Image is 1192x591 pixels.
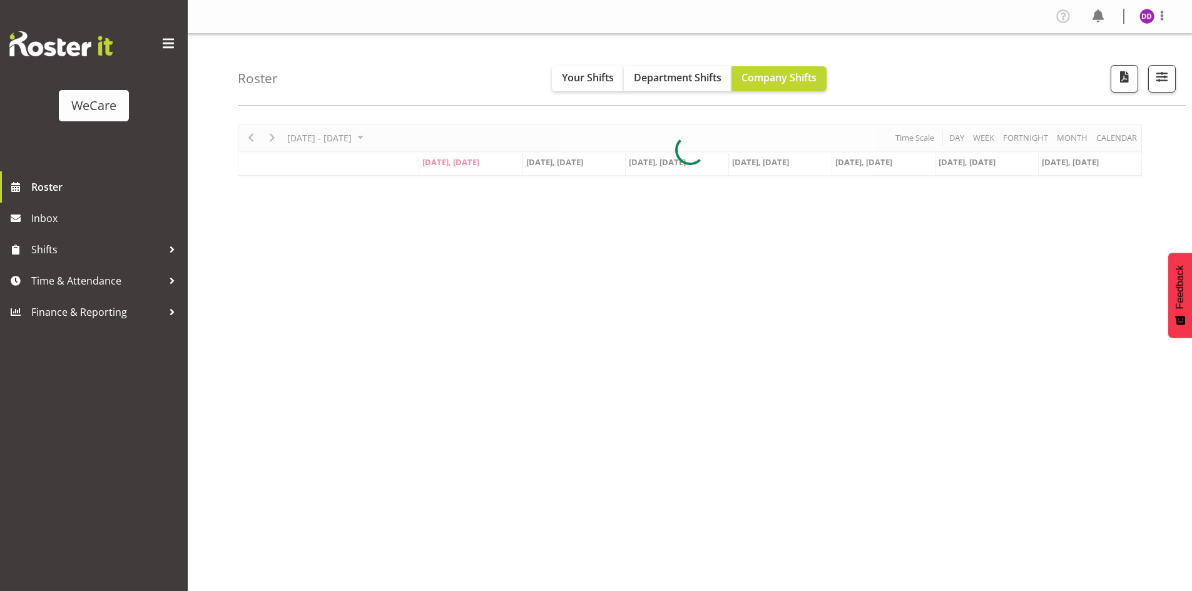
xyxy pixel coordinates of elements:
span: Finance & Reporting [31,303,163,321]
span: Inbox [31,209,181,228]
span: Shifts [31,240,163,259]
button: Feedback - Show survey [1168,253,1192,338]
span: Time & Attendance [31,271,163,290]
img: Rosterit website logo [9,31,113,56]
button: Filter Shifts [1148,65,1176,93]
span: Company Shifts [741,71,817,84]
button: Company Shifts [731,66,827,91]
button: Download a PDF of the roster according to the set date range. [1111,65,1138,93]
div: WeCare [71,96,116,115]
img: demi-dumitrean10946.jpg [1139,9,1154,24]
span: Feedback [1174,265,1186,309]
span: Your Shifts [562,71,614,84]
button: Department Shifts [624,66,731,91]
h4: Roster [238,71,278,86]
button: Your Shifts [552,66,624,91]
span: Roster [31,178,181,196]
span: Department Shifts [634,71,721,84]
